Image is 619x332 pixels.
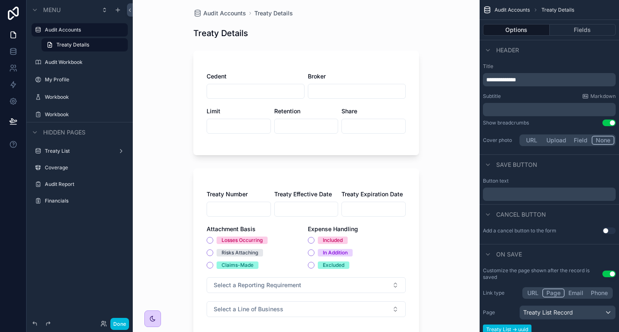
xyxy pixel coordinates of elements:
span: Treaty Expiration Date [341,190,403,198]
div: Included [323,237,343,244]
div: Claims-Made [222,261,253,269]
div: scrollable content [483,103,616,116]
label: My Profile [45,76,123,83]
button: Page [542,288,565,298]
span: Retention [274,107,300,115]
div: Risks Attaching [222,249,258,256]
label: Subtitle [483,93,501,100]
button: Select Button [207,301,406,317]
span: Audit Accounts [203,9,246,17]
button: None [592,136,614,145]
div: scrollable content [483,188,616,201]
div: Losses Occurring [222,237,263,244]
a: Audit Accounts [193,9,246,17]
span: Save button [496,161,537,169]
span: Treaty Details [56,41,89,48]
span: Treaty Details [541,7,574,13]
label: Page [483,309,516,316]
span: On save [496,250,522,259]
label: Customize the page shown after the record is saved [483,267,602,281]
span: Limit [207,107,220,115]
span: Header [496,46,519,54]
span: Cedent [207,73,227,80]
div: Excluded [323,261,344,269]
span: Hidden pages [43,128,85,137]
button: Select Button [207,277,406,293]
span: Menu [43,6,61,14]
span: Select a Line of Business [214,305,283,313]
label: Link type [483,290,516,296]
span: Broker [308,73,326,80]
button: Treaty List Record [519,305,616,320]
button: Done [110,318,129,330]
button: Phone [587,288,612,298]
span: Treaty Effective Date [274,190,332,198]
div: In Addition [323,249,348,256]
label: Add a cancel button to the form [483,227,556,234]
button: Field [570,136,592,145]
label: Audit Workbook [45,59,123,66]
a: Treaty Details [41,38,128,51]
span: Select a Reporting Requirement [214,281,301,289]
button: URL [521,136,543,145]
label: Audit Report [45,181,123,188]
a: Markdown [582,93,616,100]
span: Share [341,107,357,115]
button: URL [524,288,542,298]
span: Markdown [590,93,616,100]
label: Workbook [45,111,123,118]
h1: Treaty Details [193,27,248,39]
span: Attachment Basis [207,225,256,232]
span: Treaty Number [207,190,248,198]
label: Audit Accounts [45,27,123,33]
label: Coverage [45,164,123,171]
span: Expense Handling [308,225,358,232]
span: Audit Accounts [495,7,530,13]
div: scrollable content [483,73,616,86]
label: Button text [483,178,509,184]
label: Cover photo [483,137,516,144]
div: Treaty List Record [520,306,615,319]
label: Workbook [45,94,123,100]
label: Financials [45,198,123,204]
label: Treaty List [45,148,111,154]
a: Treaty Details [254,9,293,17]
button: Upload [543,136,570,145]
div: Show breadcrumbs [483,120,529,126]
button: Fields [550,24,616,36]
label: Title [483,63,616,70]
span: Cancel button [496,210,546,219]
button: Options [483,24,550,36]
button: Email [565,288,587,298]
